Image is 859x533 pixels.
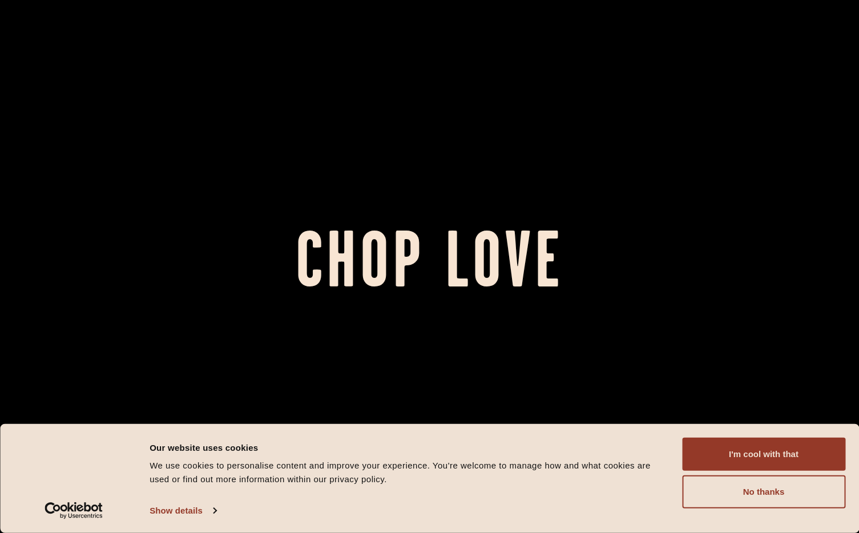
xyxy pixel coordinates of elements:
[682,475,845,508] button: No thanks
[24,502,124,519] a: Usercentrics Cookiebot - opens in a new window
[150,502,216,519] a: Show details
[682,438,845,471] button: I'm cool with that
[150,459,669,486] div: We use cookies to personalise content and improve your experience. You're welcome to manage how a...
[150,441,669,454] div: Our website uses cookies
